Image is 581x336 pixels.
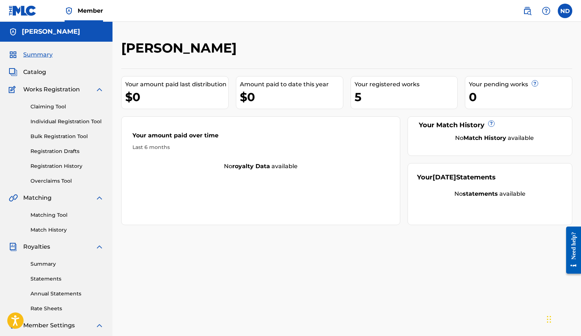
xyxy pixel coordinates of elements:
img: Top Rightsholder [65,7,73,15]
strong: royalty data [232,163,270,170]
div: Your amount paid over time [132,131,389,144]
a: SummarySummary [9,50,53,59]
a: Rate Sheets [30,305,104,312]
div: Drag [547,308,551,330]
div: No available [417,190,563,198]
a: CatalogCatalog [9,68,46,76]
div: Last 6 months [132,144,389,151]
div: Your Statements [417,173,496,182]
img: Matching [9,194,18,202]
h2: [PERSON_NAME] [121,40,240,56]
div: 5 [355,89,458,105]
iframe: Chat Widget [545,301,581,336]
img: expand [95,242,104,251]
span: Summary [23,50,53,59]
span: Member Settings [23,321,75,330]
img: expand [95,194,104,202]
span: [DATE] [433,173,456,181]
span: Royalties [23,242,50,251]
div: User Menu [558,4,572,18]
a: Individual Registration Tool [30,118,104,125]
span: Works Registration [23,85,80,94]
strong: statements [463,190,498,197]
span: ? [532,80,538,86]
img: expand [95,321,104,330]
span: Matching [23,194,52,202]
img: search [523,7,532,15]
a: Claiming Tool [30,103,104,111]
div: Help [539,4,553,18]
a: Summary [30,260,104,268]
div: Your pending works [469,80,572,89]
a: Bulk Registration Tool [30,133,104,140]
span: ? [488,121,494,126]
strong: Match History [463,134,506,141]
div: Your registered works [355,80,458,89]
img: help [542,7,551,15]
h5: Nehemiah DeRoche [22,28,80,36]
img: Summary [9,50,17,59]
span: Member [78,7,103,15]
div: 0 [469,89,572,105]
img: expand [95,85,104,94]
div: No available [426,134,563,142]
iframe: Resource Center [561,219,581,281]
a: Match History [30,226,104,234]
a: Registration Drafts [30,148,104,155]
div: Your amount paid last distribution [125,80,228,89]
a: Matching Tool [30,211,104,219]
a: Overclaims Tool [30,177,104,185]
div: Your Match History [417,120,563,130]
div: $0 [240,89,343,105]
div: Amount paid to date this year [240,80,343,89]
img: Works Registration [9,85,18,94]
a: Public Search [520,4,535,18]
img: Accounts [9,28,17,36]
div: No available [122,162,400,171]
span: Catalog [23,68,46,76]
div: $0 [125,89,228,105]
a: Annual Statements [30,290,104,298]
a: Registration History [30,162,104,170]
img: MLC Logo [9,5,37,16]
a: Statements [30,275,104,283]
img: Royalties [9,242,17,251]
img: Catalog [9,68,17,76]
